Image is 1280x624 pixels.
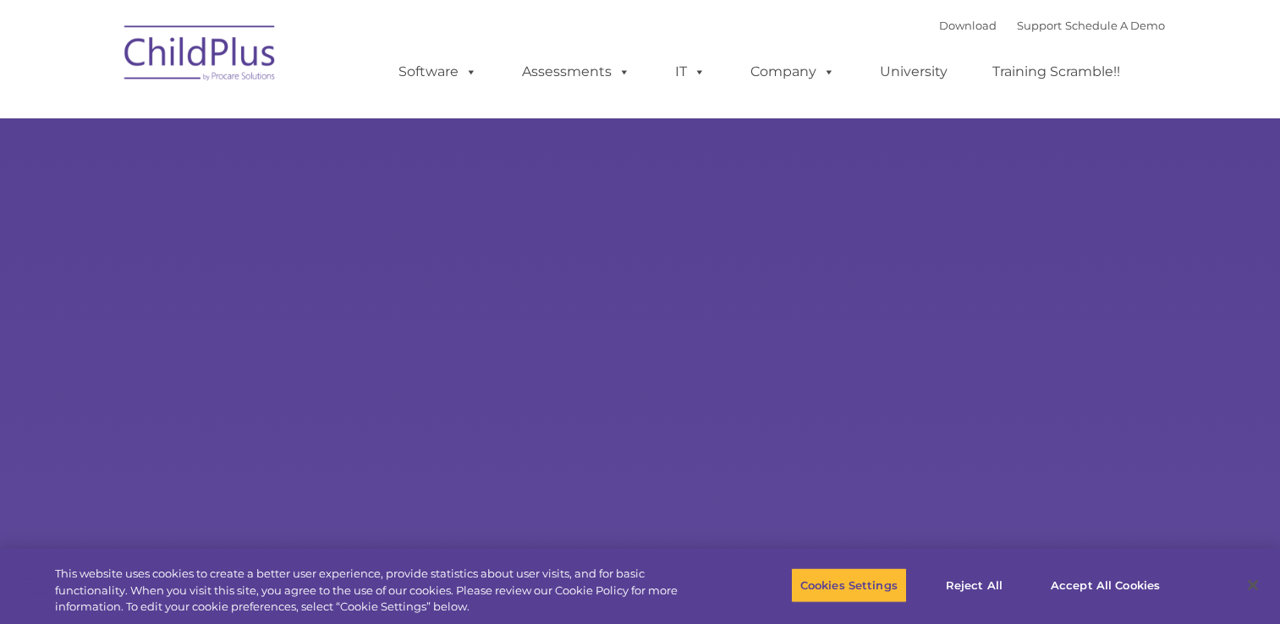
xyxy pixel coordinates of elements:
a: Company [733,55,852,89]
a: IT [658,55,722,89]
a: Software [382,55,494,89]
div: This website uses cookies to create a better user experience, provide statistics about user visit... [55,566,704,616]
button: Reject All [921,567,1027,603]
font: | [939,19,1165,32]
a: Assessments [505,55,647,89]
a: Support [1017,19,1062,32]
button: Close [1234,567,1272,604]
a: Training Scramble!! [975,55,1137,89]
a: Schedule A Demo [1065,19,1165,32]
img: ChildPlus by Procare Solutions [116,14,285,98]
a: University [863,55,964,89]
button: Cookies Settings [791,567,907,603]
button: Accept All Cookies [1041,567,1169,603]
a: Download [939,19,997,32]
